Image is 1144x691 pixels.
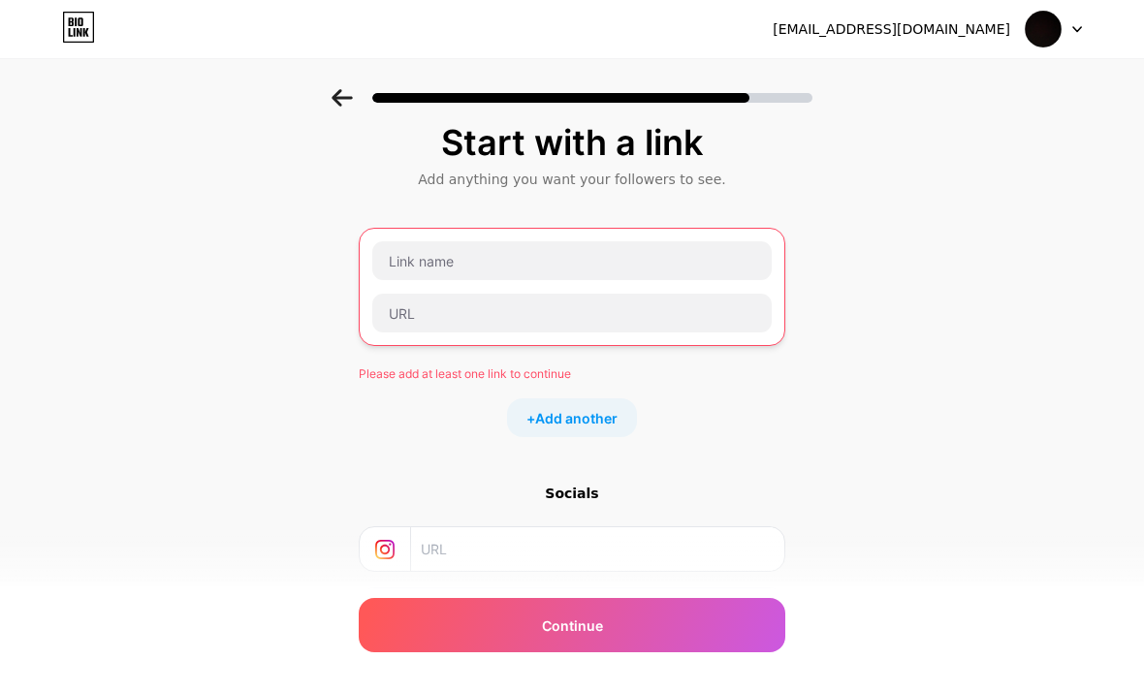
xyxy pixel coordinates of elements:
[368,170,776,189] div: Add anything you want your followers to see.
[372,294,772,332] input: URL
[359,365,785,383] div: Please add at least one link to continue
[507,398,637,437] div: +
[421,588,773,632] input: URL
[372,241,772,280] input: Link name
[542,615,603,636] span: Continue
[359,484,785,503] div: Socials
[368,123,776,162] div: Start with a link
[1025,11,1062,47] img: 7ack
[421,527,773,571] input: URL
[773,19,1010,40] div: [EMAIL_ADDRESS][DOMAIN_NAME]
[535,408,618,428] span: Add another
